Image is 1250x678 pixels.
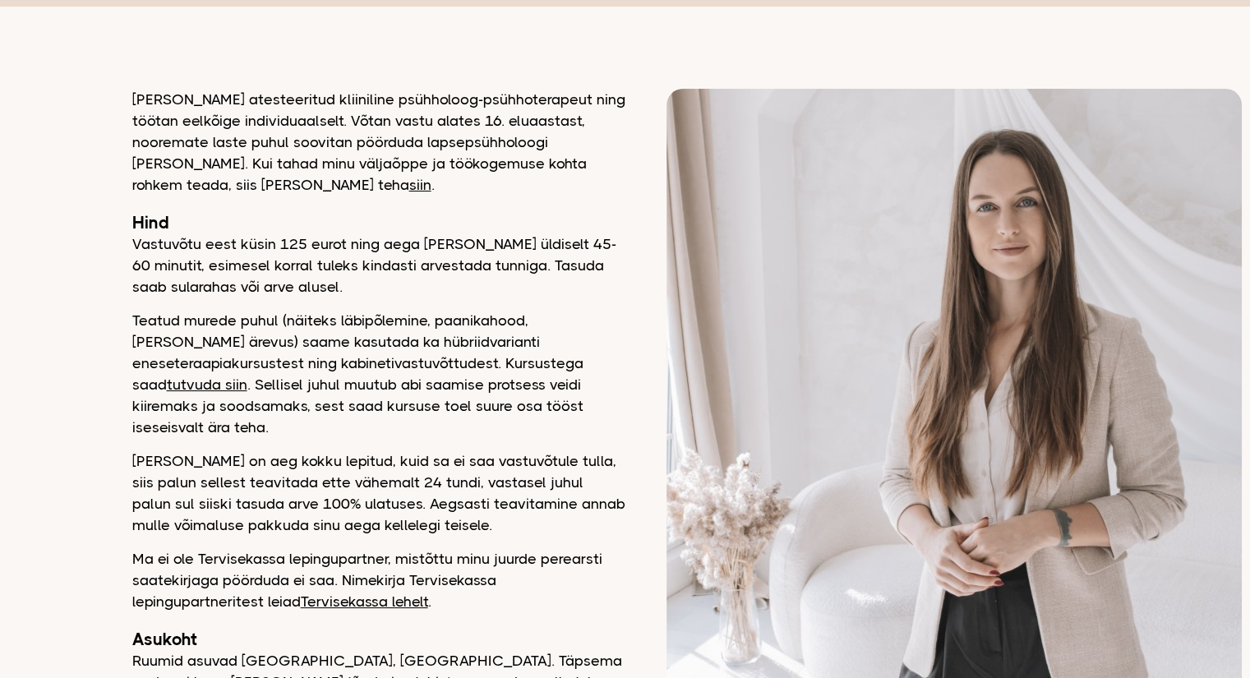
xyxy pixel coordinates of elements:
h2: Asukoht [132,629,625,650]
p: Teatud murede puhul (näiteks läbipõlemine, paanikahood, [PERSON_NAME] ärevus) saame kasutada ka h... [132,310,625,438]
p: [PERSON_NAME] on aeg kokku lepitud, kuid sa ei saa vastuvõtule tulla, siis palun sellest teavitad... [132,450,625,536]
p: [PERSON_NAME] atesteeritud kliiniline psühholoog-psühhoterapeut ning töötan eelkõige individuaals... [132,89,625,196]
h2: Hind [132,212,625,233]
a: Tervisekassa lehelt [301,593,428,610]
a: siin [409,177,431,193]
a: tutvuda siin [167,376,247,393]
p: Vastuvõtu eest küsin 125 eurot ning aega [PERSON_NAME] üldiselt 45-60 minutit, esimesel korral tu... [132,233,625,297]
p: Ma ei ole Tervisekassa lepingupartner, mistõttu minu juurde perearsti saatekirjaga pöörduda ei sa... [132,548,625,612]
